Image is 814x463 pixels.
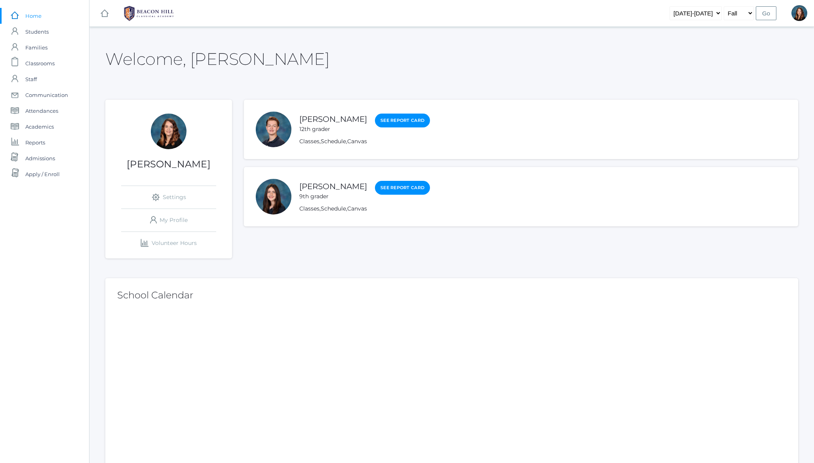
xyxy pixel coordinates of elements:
h2: Welcome, [PERSON_NAME] [105,50,329,68]
img: 1_BHCALogos-05.png [119,4,179,23]
div: 12th grader [299,125,367,133]
span: Staff [25,71,37,87]
a: See Report Card [375,181,430,195]
a: Schedule [321,138,346,145]
span: Academics [25,119,54,135]
div: Heather Mangimelli [791,5,807,21]
a: Volunteer Hours [121,232,216,254]
span: Communication [25,87,68,103]
div: Abigail Mangimelli [256,179,291,214]
span: Reports [25,135,45,150]
span: Apply / Enroll [25,166,60,182]
span: Attendances [25,103,58,119]
span: Classrooms [25,55,55,71]
a: Classes [299,138,320,145]
div: , , [299,137,430,146]
div: Heather Mangimelli [151,114,186,149]
h2: School Calendar [117,290,786,300]
div: 9th grader [299,192,367,201]
a: [PERSON_NAME] [299,114,367,124]
div: , , [299,205,430,213]
a: Classes [299,205,320,212]
a: See Report Card [375,114,430,127]
span: Families [25,40,48,55]
input: Go [756,6,776,20]
a: Settings [121,186,216,209]
a: Canvas [347,138,367,145]
a: My Profile [121,209,216,231]
span: Home [25,8,42,24]
div: Caleb Mangimelli [256,112,291,147]
span: Admissions [25,150,55,166]
a: Schedule [321,205,346,212]
a: [PERSON_NAME] [299,182,367,191]
span: Students [25,24,49,40]
h1: [PERSON_NAME] [105,159,232,169]
a: Canvas [347,205,367,212]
